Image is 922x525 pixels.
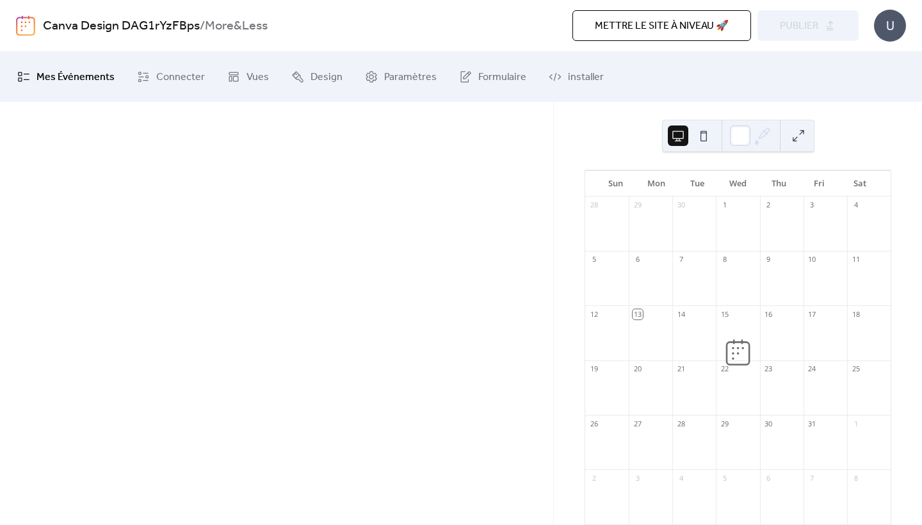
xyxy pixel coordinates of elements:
a: Connecter [127,57,214,97]
div: Wed [718,171,759,197]
div: 7 [676,255,686,264]
div: 2 [764,200,773,210]
div: 30 [676,200,686,210]
div: 15 [720,309,729,319]
div: 30 [764,419,773,428]
div: 29 [720,419,729,428]
span: Formulaire [478,67,526,88]
span: Mettre le site à niveau 🚀 [595,19,729,34]
div: 16 [764,309,773,319]
div: 19 [589,364,599,374]
div: 1 [851,419,861,428]
span: Connecter [156,67,205,88]
div: Sat [839,171,880,197]
span: Design [311,67,343,88]
div: 13 [633,309,642,319]
div: 3 [633,473,642,483]
div: 21 [676,364,686,374]
div: 4 [851,200,861,210]
div: 25 [851,364,861,374]
div: 4 [676,473,686,483]
div: 28 [676,419,686,428]
div: 28 [589,200,599,210]
span: Paramètres [384,67,437,88]
a: Design [282,57,352,97]
span: Mes Événements [36,67,115,88]
div: 8 [720,255,729,264]
div: 31 [807,419,817,428]
div: 3 [807,200,817,210]
div: Tue [677,171,718,197]
a: Formulaire [449,57,536,97]
a: installer [539,57,613,97]
div: 6 [633,255,642,264]
div: 12 [589,309,599,319]
div: 17 [807,309,817,319]
div: 5 [720,473,729,483]
div: Fri [799,171,840,197]
div: 22 [720,364,729,374]
div: 18 [851,309,861,319]
a: Mes Événements [8,57,124,97]
div: 5 [589,255,599,264]
div: U [874,10,906,42]
span: installer [568,67,604,88]
b: More&Less [205,14,268,38]
div: 6 [764,473,773,483]
a: Vues [218,57,279,97]
div: 1 [720,200,729,210]
div: 14 [676,309,686,319]
button: Mettre le site à niveau 🚀 [572,10,751,41]
div: 8 [851,473,861,483]
div: 26 [589,419,599,428]
b: / [200,14,205,38]
div: 27 [633,419,642,428]
div: Mon [636,171,677,197]
span: Vues [247,67,269,88]
div: 9 [764,255,773,264]
div: 29 [633,200,642,210]
div: Sun [595,171,636,197]
div: 23 [764,364,773,374]
div: 7 [807,473,817,483]
div: 11 [851,255,861,264]
div: 24 [807,364,817,374]
a: Paramètres [355,57,446,97]
a: Canva Design DAG1rYzFBps [43,14,200,38]
div: 2 [589,473,599,483]
div: Thu [758,171,799,197]
img: logo [16,15,35,36]
div: 10 [807,255,817,264]
div: 20 [633,364,642,374]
